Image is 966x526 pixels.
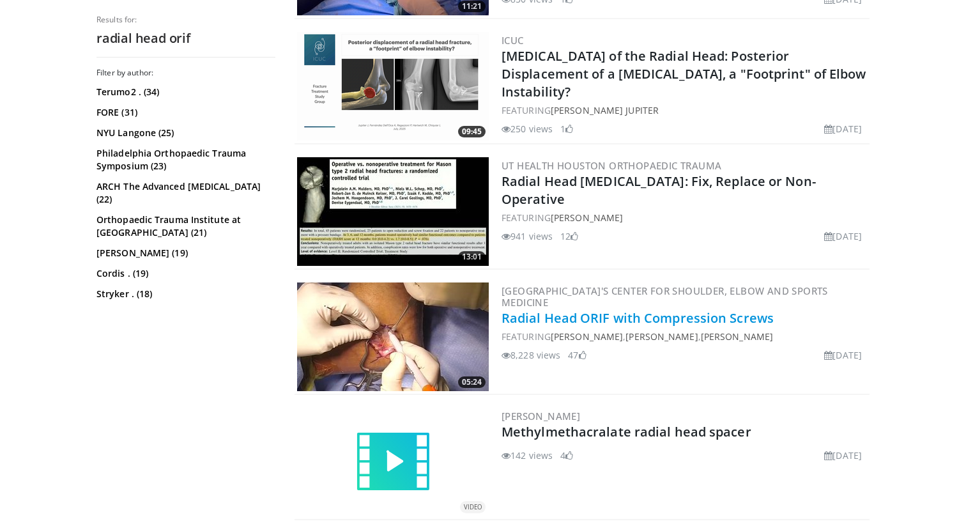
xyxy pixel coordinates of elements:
[502,410,580,422] a: [PERSON_NAME]
[551,104,659,116] a: [PERSON_NAME] Jupiter
[96,30,275,47] h2: radial head orif
[458,1,486,12] span: 11:21
[824,229,862,243] li: [DATE]
[824,122,862,135] li: [DATE]
[551,212,623,224] a: [PERSON_NAME]
[96,106,272,119] a: FORE (31)
[502,284,828,309] a: [GEOGRAPHIC_DATA]'s Center for Shoulder, Elbow and Sports Medicine
[96,15,275,25] p: Results for:
[502,122,553,135] li: 250 views
[297,157,489,266] a: 13:01
[96,213,272,239] a: Orthopaedic Trauma Institute at [GEOGRAPHIC_DATA] (21)
[625,330,698,343] a: [PERSON_NAME]
[96,147,272,173] a: Philadelphia Orthopaedic Trauma Symposium (23)
[96,267,272,280] a: Cordis . (19)
[551,330,623,343] a: [PERSON_NAME]
[568,348,586,362] li: 47
[96,288,272,300] a: Stryker . (18)
[502,229,553,243] li: 941 views
[502,423,751,440] a: Methylmethacralate radial head spacer
[96,127,272,139] a: NYU Langone (25)
[502,159,721,172] a: UT Health Houston Orthopaedic Trauma
[458,126,486,137] span: 09:45
[464,503,482,511] small: VIDEO
[560,122,573,135] li: 1
[458,251,486,263] span: 13:01
[502,34,524,47] a: ICUC
[502,47,866,100] a: [MEDICAL_DATA] of the Radial Head: Posterior Displacement of a [MEDICAL_DATA], a "Footprint" of E...
[824,449,862,462] li: [DATE]
[96,68,275,78] h3: Filter by author:
[502,104,867,117] div: FEATURING
[560,229,578,243] li: 12
[297,32,489,141] img: cb50f203-b60d-40ba-aef3-10f35c6c1e39.png.300x170_q85_crop-smart_upscale.png
[502,211,867,224] div: FEATURING
[824,348,862,362] li: [DATE]
[297,282,489,391] img: 3327b311-1e95-4e56-a2c3-0b32974b429b.300x170_q85_crop-smart_upscale.jpg
[458,376,486,388] span: 05:24
[355,424,431,500] img: video.svg
[502,330,867,343] div: FEATURING , ,
[96,247,272,259] a: [PERSON_NAME] (19)
[502,449,553,462] li: 142 views
[297,32,489,141] a: 09:45
[502,173,816,208] a: Radial Head [MEDICAL_DATA]: Fix, Replace or Non-Operative
[502,348,560,362] li: 8,228 views
[297,282,489,391] a: 05:24
[502,309,774,327] a: Radial Head ORIF with Compression Screws
[701,330,773,343] a: [PERSON_NAME]
[96,180,272,206] a: ARCH The Advanced [MEDICAL_DATA] (22)
[96,86,272,98] a: Terumo2 . (34)
[560,449,573,462] li: 4
[297,424,489,500] a: VIDEO
[297,157,489,266] img: a54cc784-518b-4461-955e-83908bbfa341.300x170_q85_crop-smart_upscale.jpg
